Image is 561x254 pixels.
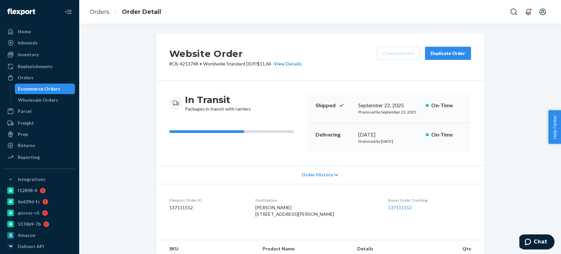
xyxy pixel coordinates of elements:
[431,102,463,109] p: On-Time
[18,39,38,46] div: Inbounds
[18,74,34,81] div: Orders
[4,196,75,207] a: 6e639d-fc
[536,5,549,18] button: Open account menu
[4,241,75,252] a: Deliverr API
[122,8,161,15] a: Order Detail
[84,2,166,22] ol: breadcrumbs
[185,94,251,106] h3: In Transit
[18,154,40,161] div: Reporting
[89,8,109,15] a: Orders
[4,49,75,60] a: Inventory
[4,129,75,140] a: Prep
[18,63,53,70] div: Replenishments
[4,208,75,218] a: gnzsuz-v5
[4,26,75,37] a: Home
[203,61,255,66] span: Worldwide Standard DDP
[15,84,75,94] a: Ecommerce Orders
[507,5,520,18] button: Open Search Box
[18,28,31,35] div: Home
[4,174,75,185] button: Integrations
[4,152,75,163] a: Reporting
[548,110,561,144] button: Help Center
[18,243,44,250] div: Deliverr API
[169,204,245,211] dd: 137111552
[431,131,463,139] p: On-Time
[18,232,35,239] div: Amazon
[425,47,471,60] button: Duplicate Order
[18,120,34,126] div: Freight
[169,197,245,203] dt: Flexport Order ID
[18,221,41,227] div: 5176b9-7b
[255,197,378,203] dt: Destination
[358,131,420,139] div: [DATE]
[255,205,334,217] span: [PERSON_NAME] [STREET_ADDRESS][PERSON_NAME]
[4,61,75,72] a: Replenishments
[358,139,420,144] p: Promised by [DATE]
[358,109,420,115] p: Promised by September 22, 2025
[18,131,28,138] div: Prep
[18,86,60,92] div: Ecommerce Orders
[18,187,37,194] div: f12898-4
[18,97,58,103] div: Wholesale Orders
[388,197,471,203] dt: Buyer Order Tracking
[18,108,32,114] div: Parcel
[15,95,75,105] a: Wholesale Orders
[431,50,465,57] div: Duplicate Order
[4,219,75,229] a: 5176b9-7b
[301,171,333,178] span: Order History
[271,61,302,67] button: View Details
[18,198,40,205] div: 6e639d-fc
[358,102,420,109] div: September 22, 2025
[4,230,75,241] a: Amazon
[4,106,75,116] a: Parcel
[519,234,554,251] iframe: Opens a widget where you can chat to one of our agents
[18,142,35,149] div: Returns
[4,140,75,151] a: Returns
[522,5,535,18] button: Open notifications
[62,5,75,18] button: Close Navigation
[4,72,75,83] a: Orders
[169,61,302,67] p: # CB-4213748 / $11.64
[7,9,35,15] img: Flexport logo
[4,38,75,48] a: Inbounds
[199,61,202,66] span: •
[316,131,353,139] p: Delivering
[185,94,251,112] div: Packages in transit with carriers
[18,176,45,183] div: Integrations
[4,118,75,128] a: Freight
[316,102,353,109] p: Shipped
[18,210,39,216] div: gnzsuz-v5
[4,185,75,196] a: f12898-4
[169,47,302,61] h2: Website Order
[388,205,412,210] a: 137111552
[377,47,420,60] button: Create Return
[18,51,39,58] div: Inventory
